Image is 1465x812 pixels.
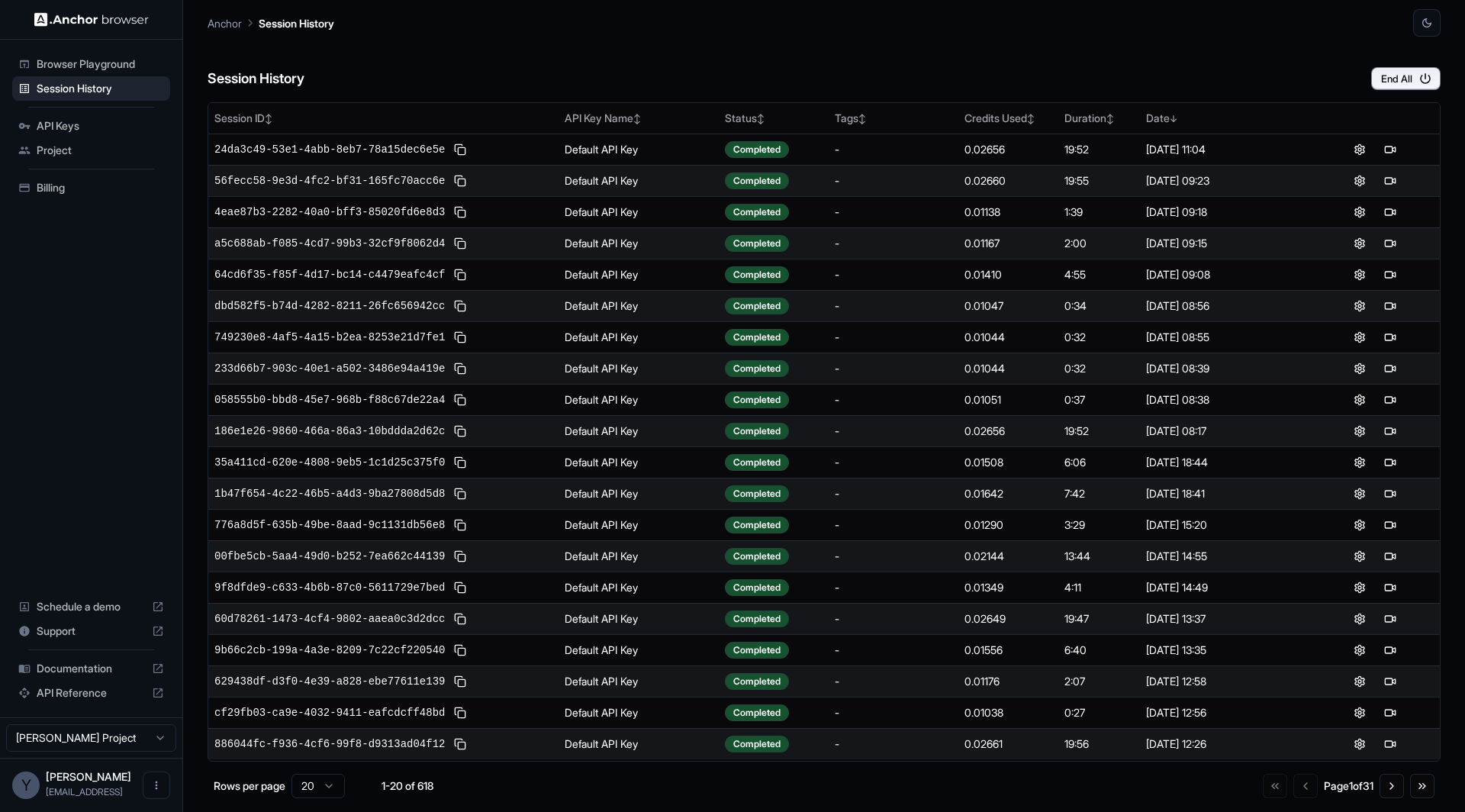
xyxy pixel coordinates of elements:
[964,486,1052,501] div: 0.01642
[1371,67,1441,90] button: End All
[12,52,170,76] div: Browser Playground
[1064,205,1133,220] div: 1:39
[369,778,446,794] div: 1-20 of 618
[1146,267,1304,282] div: [DATE] 09:08
[559,509,719,540] td: Default API Key
[725,517,789,533] div: Completed
[214,298,445,314] span: dbd582f5-b74d-4282-8211-26fc656942cc
[1146,486,1304,501] div: [DATE] 18:41
[964,455,1052,470] div: 0.01508
[1064,580,1133,595] div: 4:11
[1146,549,1304,564] div: [DATE] 14:55
[964,330,1052,345] div: 0.01044
[835,580,952,595] div: -
[143,772,170,799] button: Open menu
[964,736,1052,752] div: 0.02661
[559,415,719,446] td: Default API Key
[37,118,164,134] span: API Keys
[1146,611,1304,627] div: [DATE] 13:37
[1146,424,1304,439] div: [DATE] 08:17
[559,321,719,353] td: Default API Key
[835,330,952,345] div: -
[208,15,242,31] p: Anchor
[12,176,170,200] div: Billing
[1064,142,1133,157] div: 19:52
[964,361,1052,376] div: 0.01044
[725,111,823,126] div: Status
[214,424,445,439] span: 186e1e26-9860-466a-86a3-10bddda2d62c
[559,353,719,384] td: Default API Key
[725,266,789,283] div: Completed
[964,643,1052,658] div: 0.01556
[1064,236,1133,251] div: 2:00
[37,56,164,72] span: Browser Playground
[214,580,445,595] span: 9f8dfde9-c633-4b6b-87c0-5611729e7bed
[208,68,304,90] h6: Session History
[835,455,952,470] div: -
[1064,549,1133,564] div: 13:44
[214,736,445,752] span: 886044fc-f936-4cf6-99f8-d9313ad04f12
[259,15,334,31] p: Session History
[1064,736,1133,752] div: 19:56
[1064,643,1133,658] div: 6:40
[208,14,334,31] nav: breadcrumb
[559,728,719,759] td: Default API Key
[1146,298,1304,314] div: [DATE] 08:56
[214,142,445,157] span: 24da3c49-53e1-4abb-8eb7-78a15dec6e5e
[725,736,789,752] div: Completed
[12,772,40,799] div: Y
[1170,113,1177,124] span: ↓
[835,111,952,126] div: Tags
[1064,361,1133,376] div: 0:32
[1146,455,1304,470] div: [DATE] 18:44
[964,267,1052,282] div: 0.01410
[964,674,1052,689] div: 0.01176
[1064,111,1133,126] div: Duration
[964,549,1052,564] div: 0.02144
[725,673,789,690] div: Completed
[46,786,123,797] span: yuma@o-mega.ai
[12,138,170,163] div: Project
[725,611,789,627] div: Completed
[214,517,445,533] span: 776a8d5f-635b-49be-8aad-9c1131db56e8
[835,236,952,251] div: -
[1064,611,1133,627] div: 19:47
[37,143,164,158] span: Project
[835,173,952,188] div: -
[725,704,789,721] div: Completed
[1146,361,1304,376] div: [DATE] 08:39
[964,580,1052,595] div: 0.01349
[214,267,445,282] span: 64cd6f35-f85f-4d17-bc14-c4479eafc4cf
[633,113,641,124] span: ↕
[12,594,170,619] div: Schedule a demo
[12,76,170,101] div: Session History
[559,634,719,665] td: Default API Key
[265,113,272,124] span: ↕
[565,111,713,126] div: API Key Name
[1146,236,1304,251] div: [DATE] 09:15
[835,392,952,408] div: -
[1324,778,1373,794] div: Page 1 of 31
[725,485,789,502] div: Completed
[858,113,866,124] span: ↕
[757,113,765,124] span: ↕
[1064,392,1133,408] div: 0:37
[1064,486,1133,501] div: 7:42
[559,290,719,321] td: Default API Key
[559,665,719,697] td: Default API Key
[964,173,1052,188] div: 0.02660
[214,674,445,689] span: 629438df-d3f0-4e39-a828-ebe77611e139
[214,455,445,470] span: 35a411cd-620e-4808-9eb5-1c1d25c375f0
[1027,113,1035,124] span: ↕
[214,173,445,188] span: 56fecc58-9e3d-4fc2-bf31-165fc70acc6e
[12,619,170,643] div: Support
[725,172,789,189] div: Completed
[214,111,552,126] div: Session ID
[559,540,719,572] td: Default API Key
[725,360,789,377] div: Completed
[835,142,952,157] div: -
[725,391,789,408] div: Completed
[559,196,719,227] td: Default API Key
[46,770,131,783] span: Yuma Heymans
[1146,111,1304,126] div: Date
